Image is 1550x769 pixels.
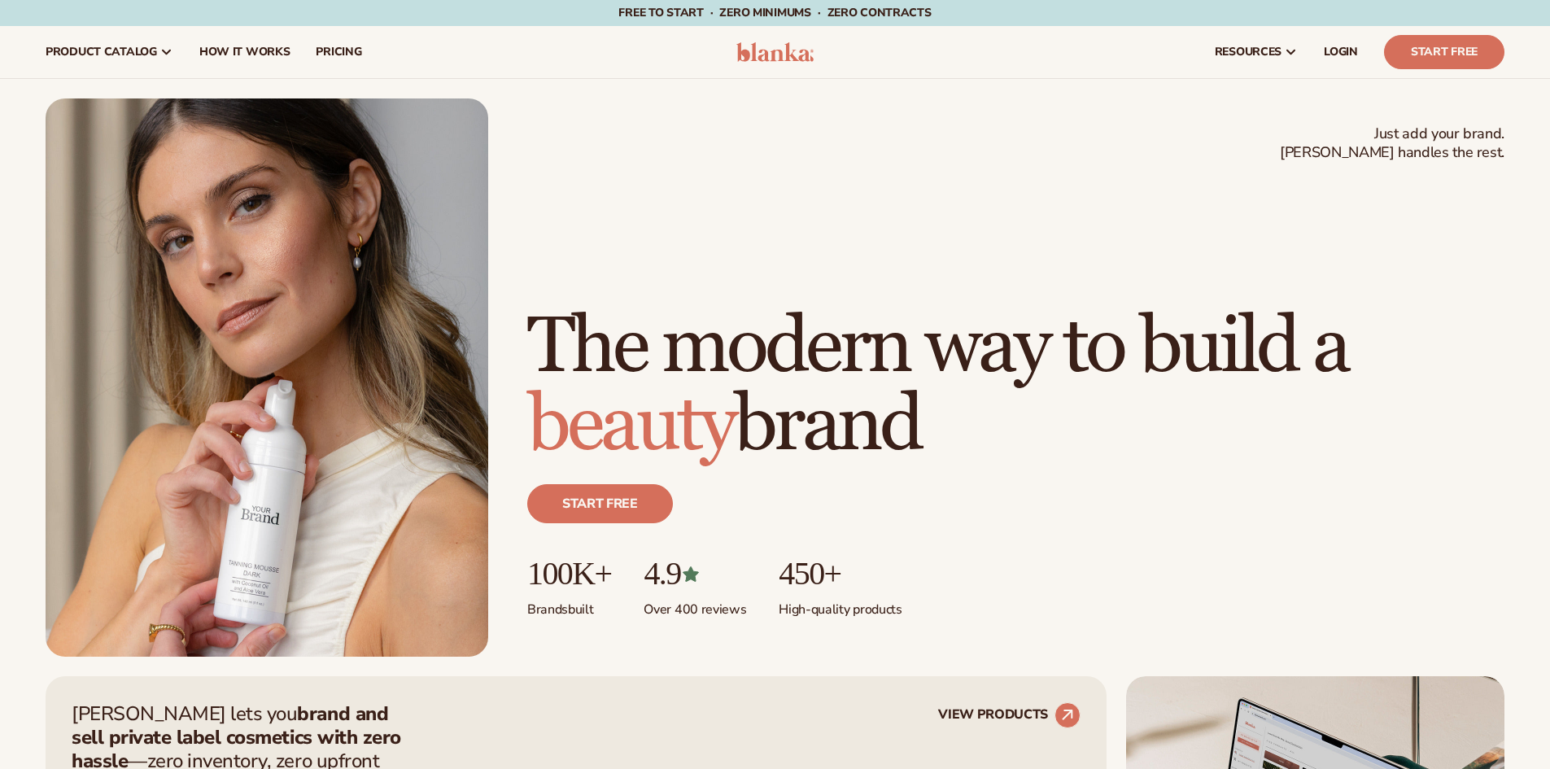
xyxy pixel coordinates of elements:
p: 100K+ [527,556,611,592]
a: pricing [303,26,374,78]
a: How It Works [186,26,303,78]
span: LOGIN [1324,46,1358,59]
span: Just add your brand. [PERSON_NAME] handles the rest. [1280,125,1504,163]
a: resources [1202,26,1311,78]
span: beauty [527,378,734,473]
p: 450+ [779,556,902,592]
p: High-quality products [779,592,902,618]
a: Start Free [1384,35,1504,69]
span: resources [1215,46,1281,59]
h1: The modern way to build a brand [527,308,1504,465]
a: product catalog [33,26,186,78]
p: 4.9 [644,556,746,592]
span: Free to start · ZERO minimums · ZERO contracts [618,5,931,20]
p: Over 400 reviews [644,592,746,618]
p: Brands built [527,592,611,618]
a: LOGIN [1311,26,1371,78]
img: logo [736,42,814,62]
a: Start free [527,484,673,523]
span: How It Works [199,46,290,59]
span: product catalog [46,46,157,59]
span: pricing [316,46,361,59]
a: VIEW PRODUCTS [938,702,1081,728]
img: Female holding tanning mousse. [46,98,488,657]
